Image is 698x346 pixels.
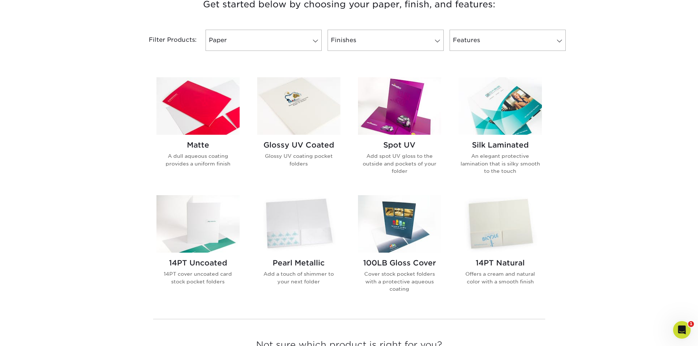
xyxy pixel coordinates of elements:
img: Spot UV Presentation Folders [358,77,441,135]
img: Silk Laminated Presentation Folders [459,77,542,135]
img: Pearl Metallic Presentation Folders [257,195,340,253]
img: Glossy UV Coated Presentation Folders [257,77,340,135]
h2: Silk Laminated [459,141,542,149]
a: Silk Laminated Presentation Folders Silk Laminated An elegant protective lamination that is silky... [459,77,542,186]
img: Matte Presentation Folders [156,77,240,135]
p: Add a touch of shimmer to your next folder [257,270,340,285]
a: 14PT Uncoated Presentation Folders 14PT Uncoated 14PT cover uncoated card stock pocket folders [156,195,240,304]
p: Offers a cream and natural color with a smooth finish [459,270,542,285]
h2: Pearl Metallic [257,258,340,267]
img: 14PT Uncoated Presentation Folders [156,195,240,253]
a: 14PT Natural Presentation Folders 14PT Natural Offers a cream and natural color with a smooth finish [459,195,542,304]
p: A dull aqueous coating provides a uniform finish [156,152,240,167]
h2: Glossy UV Coated [257,141,340,149]
a: Spot UV Presentation Folders Spot UV Add spot UV gloss to the outside and pockets of your folder [358,77,441,186]
p: Cover stock pocket folders with a protective aqueous coating [358,270,441,293]
a: 100LB Gloss Cover Presentation Folders 100LB Gloss Cover Cover stock pocket folders with a protec... [358,195,441,304]
span: 1 [688,321,694,327]
h2: 100LB Gloss Cover [358,258,441,267]
p: Glossy UV coating pocket folders [257,152,340,167]
img: 14PT Natural Presentation Folders [459,195,542,253]
p: An elegant protective lamination that is silky smooth to the touch [459,152,542,175]
a: Features [450,30,566,51]
a: Paper [206,30,322,51]
h2: 14PT Natural [459,258,542,267]
a: Matte Presentation Folders Matte A dull aqueous coating provides a uniform finish [156,77,240,186]
a: Glossy UV Coated Presentation Folders Glossy UV Coated Glossy UV coating pocket folders [257,77,340,186]
h2: Matte [156,141,240,149]
img: 100LB Gloss Cover Presentation Folders [358,195,441,253]
h2: Spot UV [358,141,441,149]
p: Add spot UV gloss to the outside and pockets of your folder [358,152,441,175]
p: 14PT cover uncoated card stock pocket folders [156,270,240,285]
h2: 14PT Uncoated [156,258,240,267]
div: Filter Products: [129,30,203,51]
iframe: Intercom live chat [673,321,691,339]
a: Pearl Metallic Presentation Folders Pearl Metallic Add a touch of shimmer to your next folder [257,195,340,304]
a: Finishes [328,30,444,51]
